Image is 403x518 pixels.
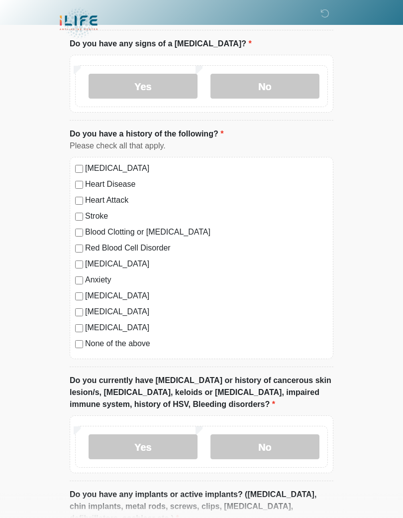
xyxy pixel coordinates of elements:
[60,7,98,39] img: iLIFE Anti-Aging Center Logo
[210,74,319,99] label: No
[85,194,328,206] label: Heart Attack
[85,242,328,254] label: Red Blood Cell Disorder
[85,162,328,174] label: [MEDICAL_DATA]
[85,178,328,190] label: Heart Disease
[75,340,83,348] input: None of the above
[75,324,83,332] input: [MEDICAL_DATA]
[210,434,319,459] label: No
[85,338,328,350] label: None of the above
[75,292,83,300] input: [MEDICAL_DATA]
[75,229,83,237] input: Blood Clotting or [MEDICAL_DATA]
[75,276,83,284] input: Anxiety
[75,197,83,205] input: Heart Attack
[75,260,83,268] input: [MEDICAL_DATA]
[85,226,328,238] label: Blood Clotting or [MEDICAL_DATA]
[85,274,328,286] label: Anxiety
[75,245,83,253] input: Red Blood Cell Disorder
[85,258,328,270] label: [MEDICAL_DATA]
[85,290,328,302] label: [MEDICAL_DATA]
[75,181,83,189] input: Heart Disease
[85,210,328,222] label: Stroke
[70,128,223,140] label: Do you have a history of the following?
[89,434,198,459] label: Yes
[70,140,333,152] div: Please check all that apply.
[85,306,328,318] label: [MEDICAL_DATA]
[75,213,83,221] input: Stroke
[70,375,333,410] label: Do you currently have [MEDICAL_DATA] or history of cancerous skin lesion/s, [MEDICAL_DATA], keloi...
[85,322,328,334] label: [MEDICAL_DATA]
[75,165,83,173] input: [MEDICAL_DATA]
[89,74,198,99] label: Yes
[75,308,83,316] input: [MEDICAL_DATA]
